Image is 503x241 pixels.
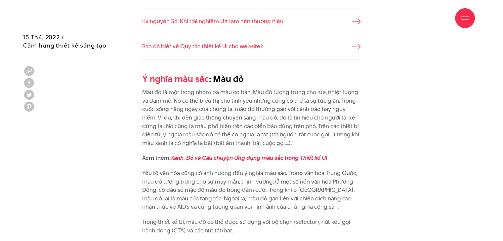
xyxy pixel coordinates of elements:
span: 15 Th4, 2022 / Cảm hứng thiết kế sáng tạo [23,33,106,50]
h2: : Màu đỏ [142,73,361,85]
p: Trong thiết kế UI, màu đỏ có thể được sử dụng với bộ chọn (selector), nút kêu gọi hành động (CTA)... [142,218,361,235]
p: Yếu tố văn hóa cũng có ảnh hưởng đến ý nghĩa màu sắc. Trong văn hóa Trung Quốc, màu đỏ tượng trưn... [142,169,361,211]
p: Màu đỏ là một trong nhóm ba màu cơ bản. Màu đỏ tượng trưng cho lửa, nhiệt lượng và đam mê. Nó có ... [142,88,361,147]
a: Xanh, Đỏ và Câu chuyện Ứng dụng màu sắc trong Thiết kế UI [171,154,327,162]
a: Bạn đã biết về Quy tắc thiết kế UI cho website? [142,42,361,51]
strong: Xem thêm: [142,154,327,162]
a: Ý nghĩa màu sắc [142,73,209,85]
